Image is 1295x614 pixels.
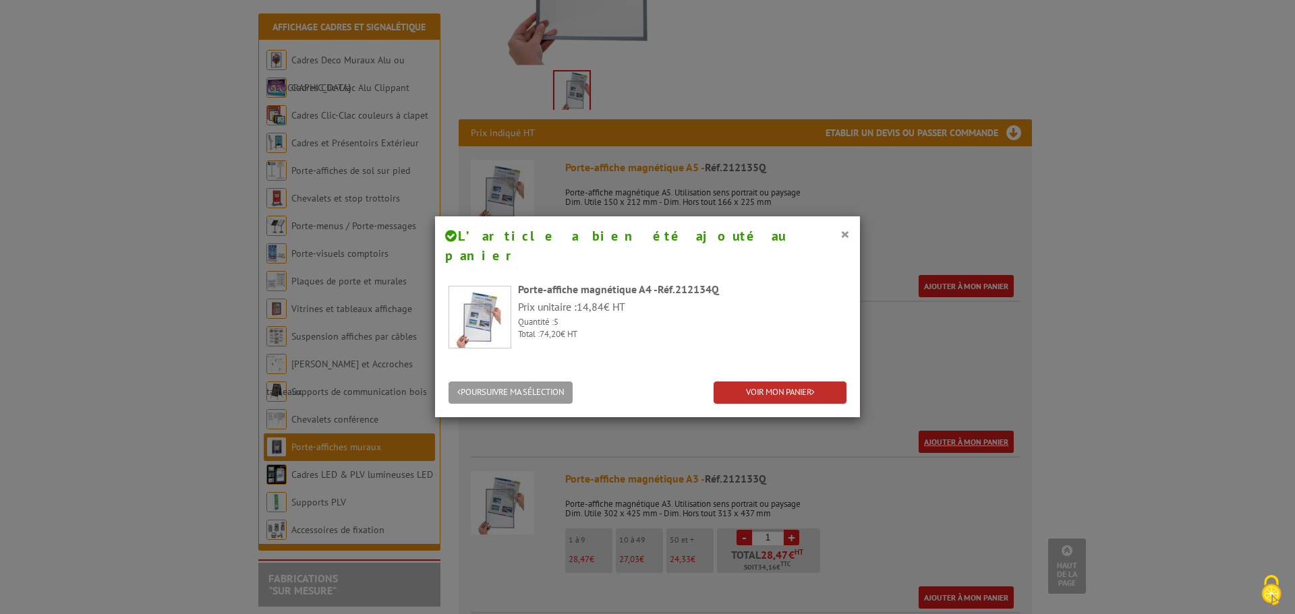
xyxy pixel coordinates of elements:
[518,328,846,341] p: Total : € HT
[1248,568,1295,614] button: Cookies (fenêtre modale)
[518,316,846,329] p: Quantité :
[577,300,604,313] span: 14,84
[449,381,573,404] button: POURSUIVRE MA SÉLECTION
[840,225,850,243] button: ×
[540,328,560,340] span: 74,20
[658,282,719,296] span: Réf.212134Q
[518,282,846,297] div: Porte-affiche magnétique A4 -
[445,226,850,265] h4: L’article a bien été ajouté au panier
[518,299,846,315] p: Prix unitaire : € HT
[554,316,558,328] span: 5
[714,381,846,404] a: VOIR MON PANIER
[1255,574,1288,607] img: Cookies (fenêtre modale)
